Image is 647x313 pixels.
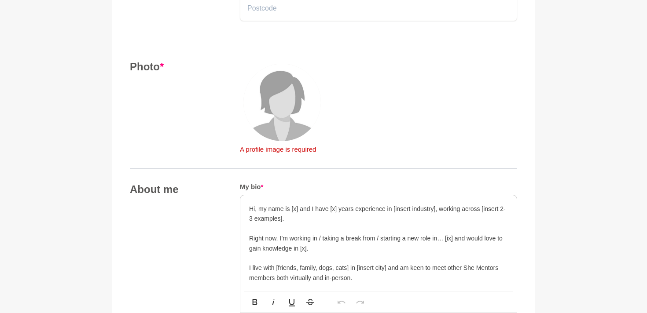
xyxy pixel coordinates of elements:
[130,183,222,196] h4: About me
[130,60,222,73] h4: Photo
[240,145,324,155] p: A profile image is required
[265,293,282,311] button: Italic (⌘I)
[249,263,508,283] p: I live with [friends, family, dogs, cats] in [insert city] and am keen to meet other She Mentors ...
[246,293,263,311] button: Bold (⌘B)
[352,293,368,311] button: Redo (⌘⇧Z)
[249,204,508,224] p: Hi, my name is [x] and I have [x] years experience in [insert industry], working across [insert 2...
[249,233,508,253] p: Right now, I’m working in / taking a break from / starting a new role in… [ix] and would love to ...
[283,293,300,311] button: Underline (⌘U)
[333,293,350,311] button: Undo (⌘Z)
[302,293,319,311] button: Strikethrough (⌘S)
[240,183,517,191] h5: My bio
